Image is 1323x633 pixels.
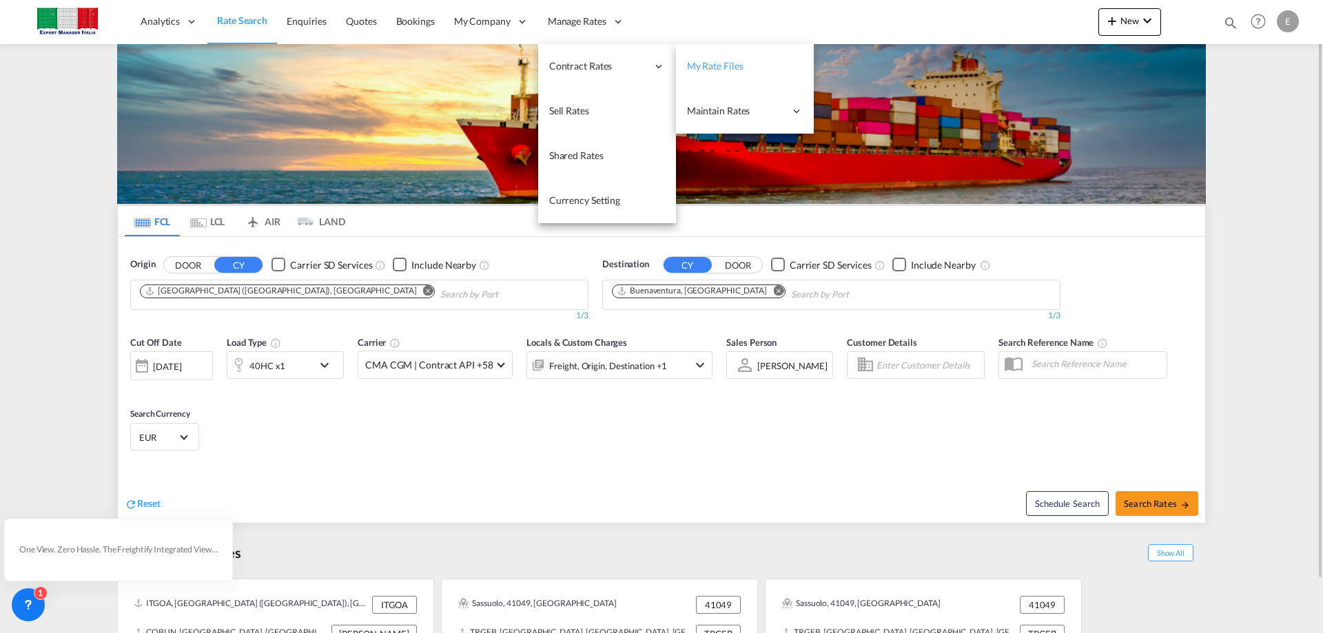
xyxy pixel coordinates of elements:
[791,284,922,306] input: Chips input.
[714,257,762,273] button: DOOR
[757,360,828,371] div: [PERSON_NAME]
[227,351,344,379] div: 40HC x1icon-chevron-down
[980,260,991,271] md-icon: Unchecked: Ignores neighbouring ports when fetching rates.Checked : Includes neighbouring ports w...
[346,15,376,27] span: Quotes
[676,89,814,134] div: Maintain Rates
[874,260,885,271] md-icon: Unchecked: Search for CY (Container Yard) services for all selected carriers.Checked : Search for...
[290,258,372,272] div: Carrier SD Services
[130,337,182,348] span: Cut Off Date
[998,337,1108,348] span: Search Reference Name
[610,280,927,306] md-chips-wrap: Chips container. Use arrow keys to select chips.
[696,596,741,614] div: 41049
[617,285,770,297] div: Press delete to remove this chip.
[372,596,417,614] div: ITGOA
[454,14,511,28] span: My Company
[139,431,178,444] span: EUR
[676,44,814,89] a: My Rate Files
[602,258,649,271] span: Destination
[287,15,327,27] span: Enquiries
[548,14,606,28] span: Manage Rates
[411,258,476,272] div: Include Nearby
[1025,353,1167,374] input: Search Reference Name
[538,89,676,134] a: Sell Rates
[1104,12,1120,29] md-icon: icon-plus 400-fg
[847,337,916,348] span: Customer Details
[235,206,290,236] md-tab-item: AIR
[782,596,941,614] div: Sassuolo, 41049, Europe
[125,498,137,510] md-icon: icon-refresh
[687,60,743,72] span: My Rate Files
[290,206,345,236] md-tab-item: LAND
[726,337,777,348] span: Sales Person
[138,280,577,306] md-chips-wrap: Chips container. Use arrow keys to select chips.
[549,105,589,116] span: Sell Rates
[117,44,1206,204] img: LCL+%26+FCL+BACKGROUND.png
[130,408,190,419] span: Search Currency
[413,285,434,299] button: Remove
[526,337,627,348] span: Locals & Custom Charges
[1247,10,1270,33] span: Help
[764,285,785,299] button: Remove
[249,356,285,375] div: 40HC x1
[1277,10,1299,32] div: E
[1104,15,1156,26] span: New
[771,258,872,272] md-checkbox: Checkbox No Ink
[389,338,400,349] md-icon: The selected Trucker/Carrierwill be displayed in the rate results If the rates are from another f...
[138,427,192,447] md-select: Select Currency: € EUREuro
[125,497,161,512] div: icon-refreshReset
[1139,12,1156,29] md-icon: icon-chevron-down
[1124,498,1190,509] span: Search Rates
[21,6,114,37] img: 51022700b14f11efa3148557e262d94e.jpg
[1020,596,1065,614] div: 41049
[130,351,213,380] div: [DATE]
[756,355,829,375] md-select: Sales Person: Emanuele Monduzzi
[440,284,571,306] input: Chips input.
[365,358,493,372] span: CMA CGM | Contract API +58
[164,257,212,273] button: DOOR
[549,59,647,73] span: Contract Rates
[1180,500,1190,510] md-icon: icon-arrow-right
[692,357,708,373] md-icon: icon-chevron-down
[214,257,263,273] button: CY
[137,497,161,509] span: Reset
[271,258,372,272] md-checkbox: Checkbox No Ink
[153,360,181,373] div: [DATE]
[270,338,281,349] md-icon: icon-information-outline
[664,257,712,273] button: CY
[479,260,490,271] md-icon: Unchecked: Ignores neighbouring ports when fetching rates.Checked : Includes neighbouring ports w...
[538,134,676,178] a: Shared Rates
[245,214,261,224] md-icon: icon-airplane
[358,337,400,348] span: Carrier
[217,14,267,26] span: Rate Search
[1247,10,1277,34] div: Help
[393,258,476,272] md-checkbox: Checkbox No Ink
[1223,15,1238,36] div: icon-magnify
[458,596,617,614] div: Sassuolo, 41049, Europe
[617,285,767,297] div: Buenaventura, COBUN
[538,178,676,223] a: Currency Setting
[1098,8,1161,36] button: icon-plus 400-fgNewicon-chevron-down
[130,258,155,271] span: Origin
[876,355,980,375] input: Enter Customer Details
[145,285,419,297] div: Press delete to remove this chip.
[911,258,976,272] div: Include Nearby
[526,351,712,379] div: Freight Origin Destination Factory Stuffingicon-chevron-down
[130,379,141,397] md-datepicker: Select
[180,206,235,236] md-tab-item: LCL
[227,337,281,348] span: Load Type
[1026,491,1109,516] button: Note: By default Schedule search will only considerorigin ports, destination ports and cut off da...
[316,357,340,373] md-icon: icon-chevron-down
[790,258,872,272] div: Carrier SD Services
[549,194,620,206] span: Currency Setting
[1148,544,1193,561] span: Show All
[130,310,588,322] div: 1/3
[1223,15,1238,30] md-icon: icon-magnify
[549,356,667,375] div: Freight Origin Destination Factory Stuffing
[145,285,416,297] div: Genova (Genoa), ITGOA
[1116,491,1198,516] button: Search Ratesicon-arrow-right
[549,149,604,161] span: Shared Rates
[375,260,386,271] md-icon: Unchecked: Search for CY (Container Yard) services for all selected carriers.Checked : Search for...
[892,258,976,272] md-checkbox: Checkbox No Ink
[1097,338,1108,349] md-icon: Your search will be saved by the below given name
